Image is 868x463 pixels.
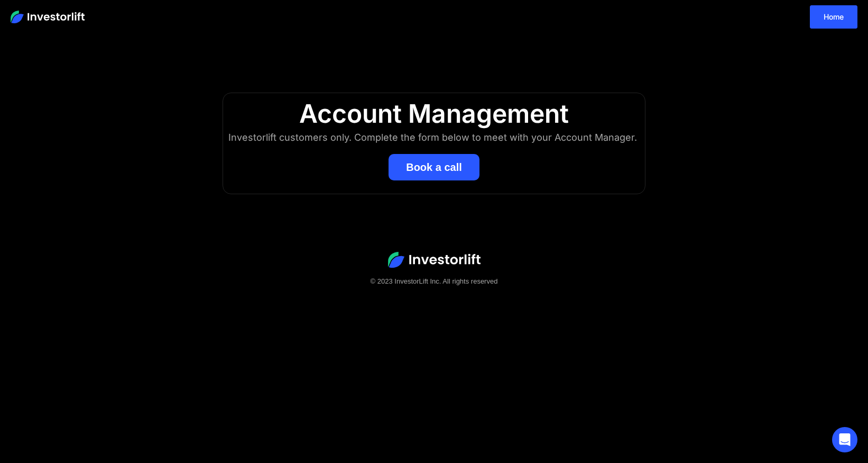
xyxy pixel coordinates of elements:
div: © 2023 InvestorLift Inc. All rights reserved [21,276,847,287]
button: Book a call [389,154,479,180]
div: Open Intercom Messenger [832,427,857,452]
div: Investorlift customers only. Complete the form below to meet with your Account Manager. [228,129,640,146]
a: Home [810,5,857,29]
div: Account Management [234,98,634,129]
